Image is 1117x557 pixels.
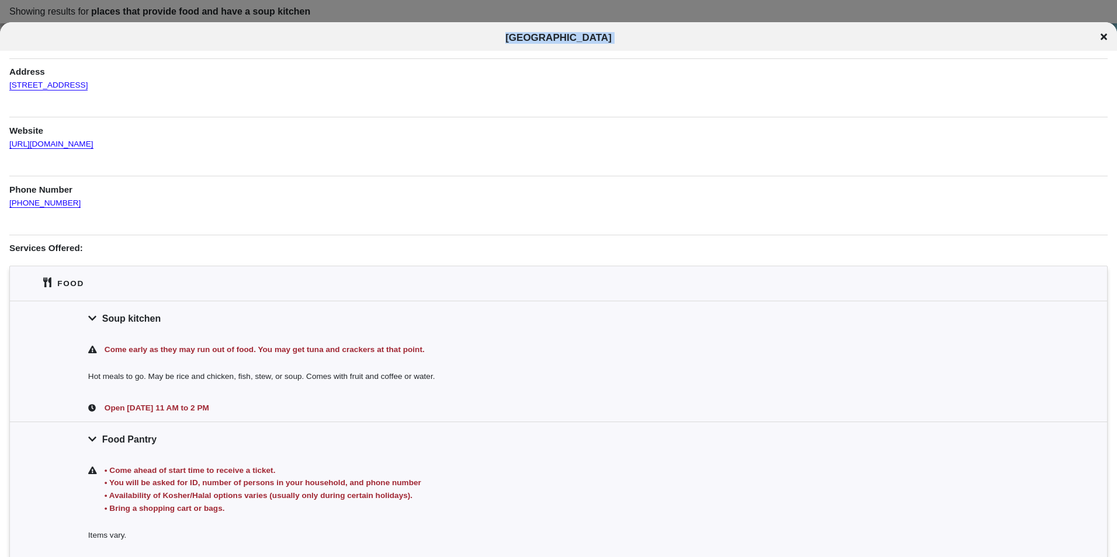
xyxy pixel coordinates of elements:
h1: Website [9,117,1108,137]
div: Open [DATE] 11 AM to 2 PM [102,402,1029,415]
div: Come early as they may run out of food. You may get tuna and crackers at that point. [102,343,1029,356]
div: Food Pantry [10,422,1107,457]
a: [STREET_ADDRESS] [9,69,88,90]
div: Food [57,277,84,290]
div: Soup kitchen [10,301,1107,336]
h1: Address [9,58,1108,78]
span: [GEOGRAPHIC_DATA] [505,32,612,43]
a: [PHONE_NUMBER] [9,187,81,208]
div: Items vary. [10,522,1107,553]
h1: Services Offered: [9,235,1108,255]
div: Hot meals to go. May be rice and chicken, fish, stew, or soup. Comes with fruit and coffee or water. [10,363,1107,394]
a: [URL][DOMAIN_NAME] [9,128,93,149]
h1: Phone Number [9,176,1108,196]
div: • Come ahead of start time to receive a ticket. • You will be asked for ID, number of persons in ... [102,464,1029,515]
